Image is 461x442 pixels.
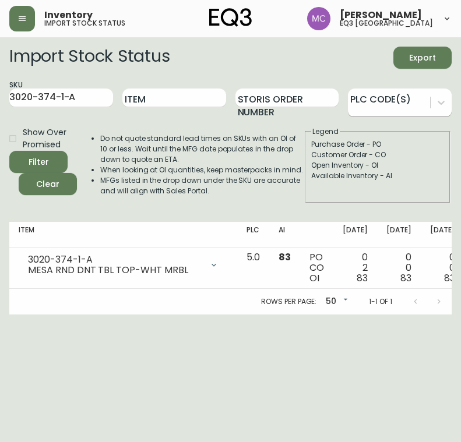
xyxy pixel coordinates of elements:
[311,171,444,181] div: Available Inventory - AI
[28,177,68,192] span: Clear
[311,126,340,137] legend: Legend
[309,271,319,285] span: OI
[340,20,433,27] h5: eq3 [GEOGRAPHIC_DATA]
[333,222,377,247] th: [DATE]
[393,47,452,69] button: Export
[269,222,300,247] th: AI
[321,292,350,312] div: 50
[279,250,291,264] span: 83
[19,173,77,195] button: Clear
[430,252,455,284] div: 0 0
[311,160,444,171] div: Open Inventory - OI
[386,252,411,284] div: 0 0
[44,20,125,27] h5: import stock status
[237,222,269,247] th: PLC
[307,7,330,30] img: 6dbdb61c5655a9a555815750a11666cc
[311,150,444,160] div: Customer Order - CO
[19,252,228,278] div: 3020-374-1-AMESA RND DNT TBL TOP-WHT MRBL
[44,10,93,20] span: Inventory
[100,165,304,175] li: When looking at OI quantities, keep masterpacks in mind.
[357,271,368,285] span: 83
[340,10,422,20] span: [PERSON_NAME]
[400,271,411,285] span: 83
[369,296,392,307] p: 1-1 of 1
[377,222,421,247] th: [DATE]
[309,252,324,284] div: PO CO
[444,271,455,285] span: 83
[28,265,202,275] div: MESA RND DNT TBL TOP-WHT MRBL
[237,247,269,289] td: 5.0
[28,254,202,265] div: 3020-374-1-A
[9,222,237,247] th: Item
[100,133,304,165] li: Do not quote standard lead times on SKUs with an OI of 10 or less. Wait until the MFG date popula...
[9,47,170,69] h2: Import Stock Status
[23,126,68,151] span: Show Over Promised
[100,175,304,196] li: MFGs listed in the drop down under the SKU are accurate and will align with Sales Portal.
[311,139,444,150] div: Purchase Order - PO
[403,51,442,65] span: Export
[343,252,368,284] div: 0 2
[209,8,252,27] img: logo
[29,155,49,169] div: Filter
[9,151,68,173] button: Filter
[261,296,316,307] p: Rows per page:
